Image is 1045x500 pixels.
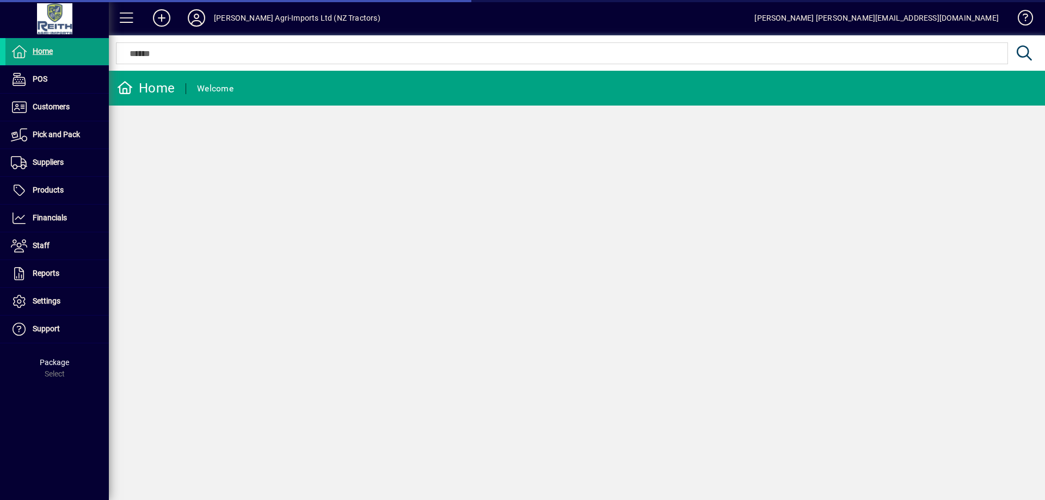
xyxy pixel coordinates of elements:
a: Settings [5,288,109,315]
a: Knowledge Base [1010,2,1031,38]
div: Welcome [197,80,233,97]
a: Suppliers [5,149,109,176]
span: Reports [33,269,59,277]
span: Financials [33,213,67,222]
span: Suppliers [33,158,64,166]
span: Settings [33,297,60,305]
div: [PERSON_NAME] [PERSON_NAME][EMAIL_ADDRESS][DOMAIN_NAME] [754,9,999,27]
a: Support [5,316,109,343]
a: POS [5,66,109,93]
span: Pick and Pack [33,130,80,139]
span: Products [33,186,64,194]
a: Staff [5,232,109,260]
button: Add [144,8,179,28]
a: Customers [5,94,109,121]
a: Reports [5,260,109,287]
button: Profile [179,8,214,28]
span: Package [40,358,69,367]
span: Support [33,324,60,333]
a: Financials [5,205,109,232]
span: POS [33,75,47,83]
span: Customers [33,102,70,111]
a: Products [5,177,109,204]
div: [PERSON_NAME] Agri-Imports Ltd (NZ Tractors) [214,9,380,27]
span: Home [33,47,53,55]
a: Pick and Pack [5,121,109,149]
div: Home [117,79,175,97]
span: Staff [33,241,50,250]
